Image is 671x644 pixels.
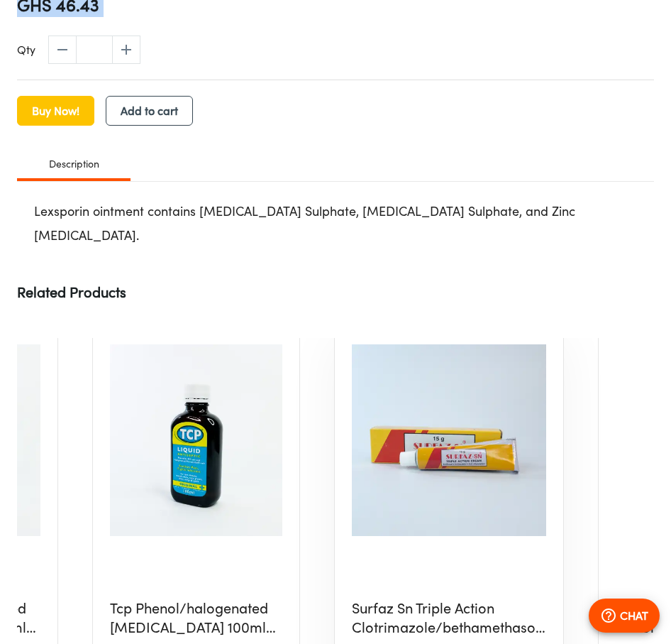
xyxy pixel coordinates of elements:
[26,155,122,173] span: Description
[112,36,140,64] span: increase
[17,96,94,126] button: Buy Now!
[17,147,654,181] div: Product Details tab
[110,599,282,637] h5: Tcp Phenol/halogenated [MEDICAL_DATA] 100ml Liquid X1
[352,599,547,637] h5: Surfaz Sn Triple Action Clotrimazole/bethamethasone/neomycin 15g Cream X1
[121,101,178,121] span: Add to cart
[34,199,637,247] p: Lexsporin ointment contains [MEDICAL_DATA] Sulphate, [MEDICAL_DATA] Sulphate, and Zinc [MEDICAL_D...
[32,101,79,121] span: Buy Now!
[352,344,547,536] img: Surfaz Sn Triple Action Clotrimazole/bethamethasone/neomycin 15g Cream X1
[17,41,35,58] p: Qty
[17,281,126,304] p: Related Products
[110,344,282,536] img: Tcp Phenol/halogenated Phenol 100ml Liquid X1
[106,96,193,126] button: Add to cart
[589,599,660,633] button: CHAT
[620,607,648,624] p: CHAT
